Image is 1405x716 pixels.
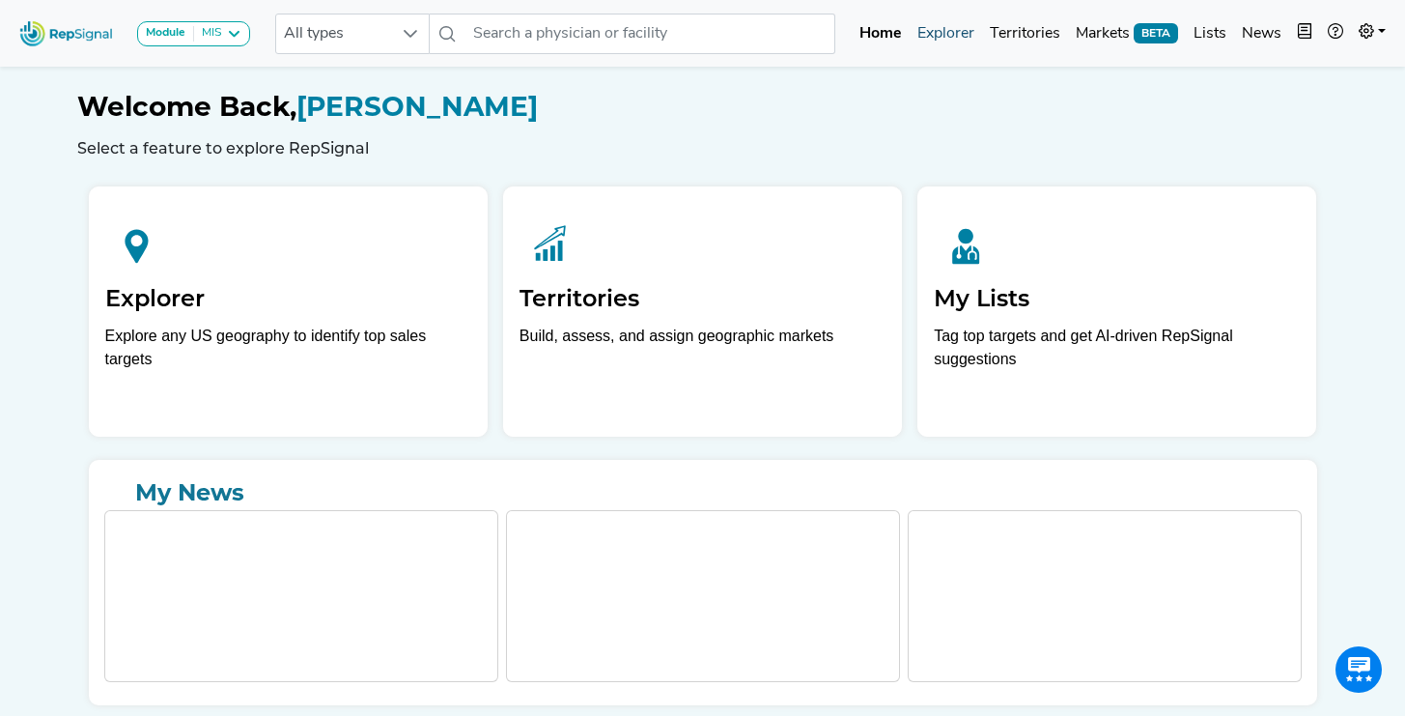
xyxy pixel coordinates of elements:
h2: Territories [520,285,885,313]
strong: Module [146,27,185,39]
h2: My Lists [934,285,1300,313]
span: All types [276,14,392,53]
button: Intel Book [1289,14,1320,53]
a: My ListsTag top targets and get AI-driven RepSignal suggestions [917,186,1316,437]
div: Explore any US geography to identify top sales targets [105,325,471,371]
div: MIS [194,26,222,42]
a: ExplorerExplore any US geography to identify top sales targets [89,186,488,437]
a: Home [852,14,910,53]
h6: Select a feature to explore RepSignal [77,139,1329,158]
a: My News [104,475,1302,510]
a: TerritoriesBuild, assess, and assign geographic markets [503,186,902,437]
h2: Explorer [105,285,471,313]
a: Lists [1186,14,1234,53]
span: BETA [1134,23,1178,43]
a: Territories [982,14,1068,53]
span: Welcome Back, [77,90,296,123]
p: Build, assess, and assign geographic markets [520,325,885,382]
a: Explorer [910,14,982,53]
input: Search a physician or facility [465,14,834,54]
a: MarketsBETA [1068,14,1186,53]
p: Tag top targets and get AI-driven RepSignal suggestions [934,325,1300,382]
button: ModuleMIS [137,21,250,46]
h1: [PERSON_NAME] [77,91,1329,124]
a: News [1234,14,1289,53]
